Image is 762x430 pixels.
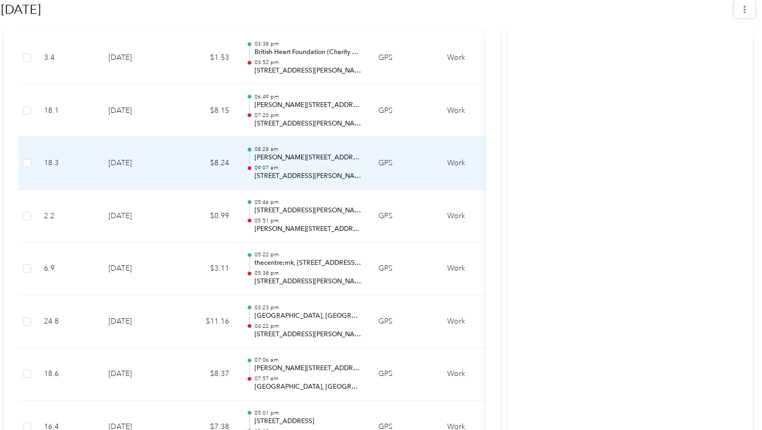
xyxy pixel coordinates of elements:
[255,251,361,258] p: 05:22 pm
[439,137,518,190] td: Work
[370,85,439,138] td: GPS
[100,243,174,295] td: [DATE]
[100,190,174,243] td: [DATE]
[255,258,361,268] p: thecentre:mk, [STREET_ADDRESS][PERSON_NAME][PERSON_NAME][PERSON_NAME]
[255,164,361,172] p: 09:07 am
[100,137,174,190] td: [DATE]
[255,101,361,110] p: [PERSON_NAME][STREET_ADDRESS][PERSON_NAME]
[255,153,361,163] p: [PERSON_NAME][STREET_ADDRESS][PERSON_NAME][PERSON_NAME]
[439,32,518,85] td: Work
[370,243,439,295] td: GPS
[439,295,518,348] td: Work
[174,348,238,401] td: $8.37
[255,59,361,66] p: 03:52 pm
[174,137,238,190] td: $8.24
[255,66,361,76] p: [STREET_ADDRESS][PERSON_NAME][PERSON_NAME]
[370,32,439,85] td: GPS
[35,243,100,295] td: 6.9
[255,356,361,364] p: 07:06 am
[255,225,361,234] p: [PERSON_NAME][STREET_ADDRESS][PERSON_NAME][PERSON_NAME]
[439,190,518,243] td: Work
[255,119,361,129] p: [STREET_ADDRESS][PERSON_NAME][PERSON_NAME]
[255,409,361,417] p: 05:01 pm
[255,40,361,48] p: 03:38 pm
[255,112,361,119] p: 07:20 pm
[255,382,361,392] p: [GEOGRAPHIC_DATA], [GEOGRAPHIC_DATA], [GEOGRAPHIC_DATA], HP19 0ZJ, [GEOGRAPHIC_DATA]
[174,85,238,138] td: $8.15
[370,190,439,243] td: GPS
[100,32,174,85] td: [DATE]
[439,243,518,295] td: Work
[370,295,439,348] td: GPS
[174,190,238,243] td: $0.99
[100,295,174,348] td: [DATE]
[255,417,361,426] p: [STREET_ADDRESS]
[35,32,100,85] td: 3.4
[370,137,439,190] td: GPS
[255,375,361,382] p: 07:57 am
[370,348,439,401] td: GPS
[439,85,518,138] td: Work
[35,85,100,138] td: 18.1
[255,311,361,321] p: [GEOGRAPHIC_DATA], [GEOGRAPHIC_DATA], [GEOGRAPHIC_DATA], HP19 0ZJ, [GEOGRAPHIC_DATA]
[174,295,238,348] td: $11.16
[100,348,174,401] td: [DATE]
[255,270,361,277] p: 05:38 pm
[174,32,238,85] td: $1.53
[255,217,361,225] p: 05:51 pm
[100,85,174,138] td: [DATE]
[255,172,361,181] p: [STREET_ADDRESS][PERSON_NAME]
[255,330,361,339] p: [STREET_ADDRESS][PERSON_NAME][PERSON_NAME][PERSON_NAME]
[35,348,100,401] td: 18.6
[255,199,361,206] p: 05:46 pm
[255,322,361,330] p: 04:22 pm
[255,304,361,311] p: 03:23 pm
[174,243,238,295] td: $3.11
[35,137,100,190] td: 18.3
[255,93,361,101] p: 06:49 pm
[255,206,361,216] p: [STREET_ADDRESS][PERSON_NAME][PERSON_NAME]
[35,190,100,243] td: 2.2
[439,348,518,401] td: Work
[255,146,361,153] p: 08:28 am
[255,364,361,373] p: [PERSON_NAME][STREET_ADDRESS][PERSON_NAME][PERSON_NAME]
[35,295,100,348] td: 24.8
[255,48,361,57] p: British Heart Foundation (Charity Shop), [GEOGRAPHIC_DATA], [GEOGRAPHIC_DATA], [GEOGRAPHIC_DATA] ...
[255,277,361,286] p: [STREET_ADDRESS][PERSON_NAME][PERSON_NAME]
